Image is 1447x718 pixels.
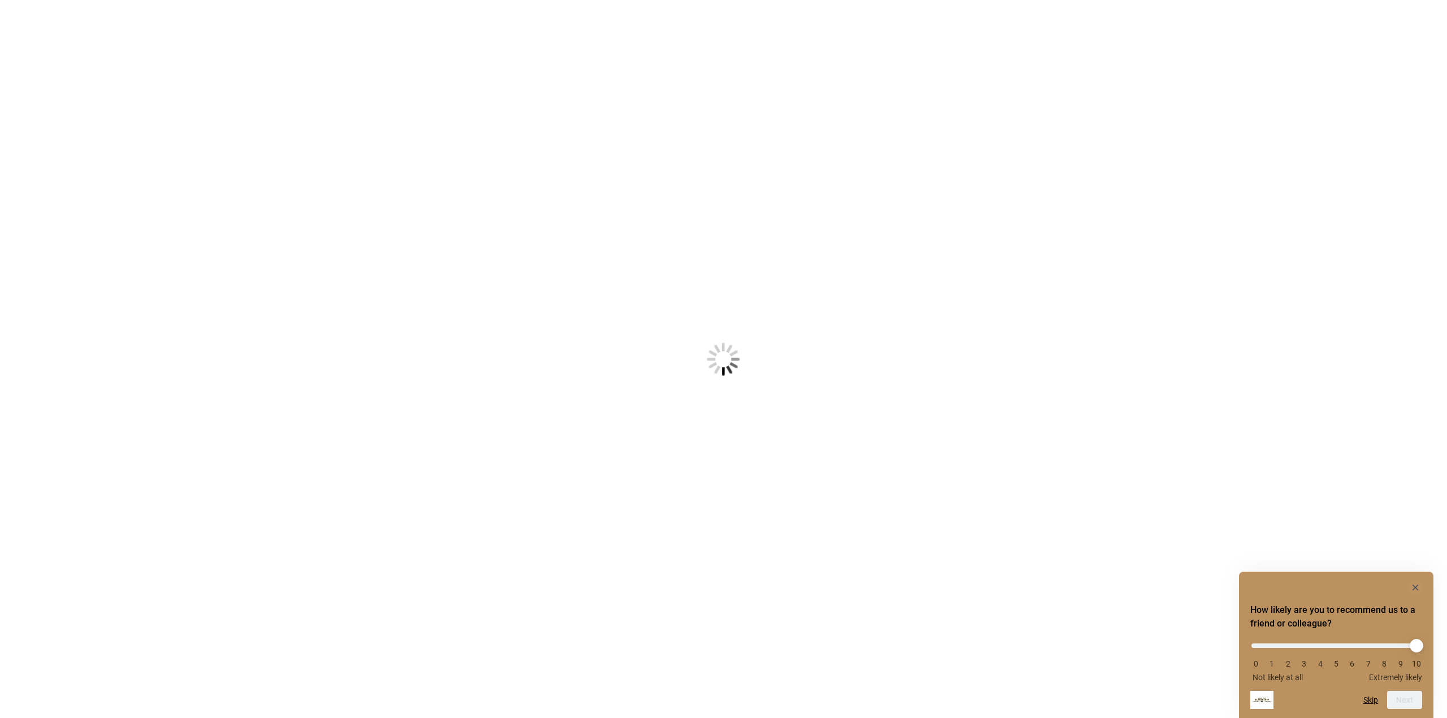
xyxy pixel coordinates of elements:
[1331,659,1342,668] li: 5
[1411,659,1422,668] li: 10
[1253,673,1303,682] span: Not likely at all
[1250,581,1422,709] div: How likely are you to recommend us to a friend or colleague? Select an option from 0 to 10, with ...
[1250,635,1422,682] div: How likely are you to recommend us to a friend or colleague? Select an option from 0 to 10, with ...
[1387,691,1422,709] button: Next question
[1298,659,1310,668] li: 3
[1250,659,1262,668] li: 0
[1315,659,1326,668] li: 4
[1346,659,1358,668] li: 6
[1250,603,1422,630] h2: How likely are you to recommend us to a friend or colleague? Select an option from 0 to 10, with ...
[1379,659,1390,668] li: 8
[1266,659,1277,668] li: 1
[1409,581,1422,594] button: Hide survey
[651,287,796,432] img: Loading
[1363,695,1378,704] button: Skip
[1363,659,1374,668] li: 7
[1283,659,1294,668] li: 2
[1395,659,1406,668] li: 9
[1369,673,1422,682] span: Extremely likely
